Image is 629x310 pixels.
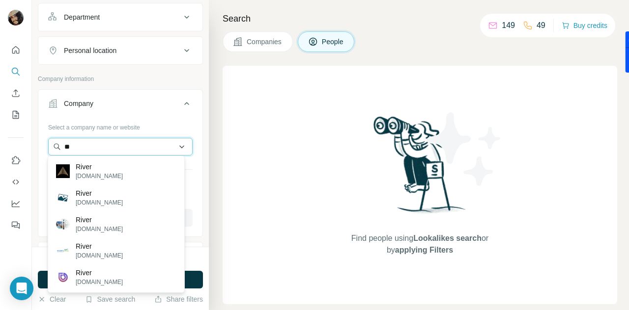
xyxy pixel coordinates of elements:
img: River [56,191,70,205]
button: Industry [38,244,202,268]
button: Run search [38,271,203,288]
button: Search [8,63,24,80]
button: Use Surfe on LinkedIn [8,152,24,169]
button: My lists [8,106,24,124]
div: Company [64,99,93,108]
button: Enrich CSV [8,84,24,102]
img: Surfe Illustration - Woman searching with binoculars [369,114,471,223]
button: Quick start [8,41,24,59]
p: [DOMAIN_NAME] [76,278,123,286]
img: Avatar [8,10,24,26]
h4: Search [223,12,617,26]
button: Buy credits [562,19,607,32]
span: Find people using or by [341,232,498,256]
p: River [76,162,123,172]
button: Share filters [154,294,203,304]
div: Personal location [64,46,116,55]
div: Department [64,12,100,22]
img: River [56,164,70,178]
p: River [76,241,123,251]
p: [DOMAIN_NAME] [76,198,123,207]
button: Clear [38,294,66,304]
span: Companies [247,37,283,47]
span: People [322,37,344,47]
img: River [56,270,70,284]
button: Feedback [8,216,24,234]
p: [DOMAIN_NAME] [76,251,123,260]
p: River [76,268,123,278]
button: Use Surfe API [8,173,24,191]
img: Surfe Illustration - Stars [420,105,509,193]
button: Personal location [38,39,202,62]
p: [DOMAIN_NAME] [76,172,123,181]
div: Open Intercom Messenger [10,277,33,300]
span: Lookalikes search [413,234,482,242]
p: River [76,188,123,198]
p: [DOMAIN_NAME] [76,225,123,233]
div: Select a company name or website [48,119,193,132]
img: River [56,244,70,258]
button: Save search [85,294,135,304]
p: 49 [537,20,545,31]
p: Company information [38,75,203,83]
button: Department [38,5,202,29]
button: Dashboard [8,195,24,212]
span: applying Filters [395,246,453,254]
img: River [56,219,70,230]
button: Company [38,92,202,119]
p: River [76,215,123,225]
p: 149 [502,20,515,31]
